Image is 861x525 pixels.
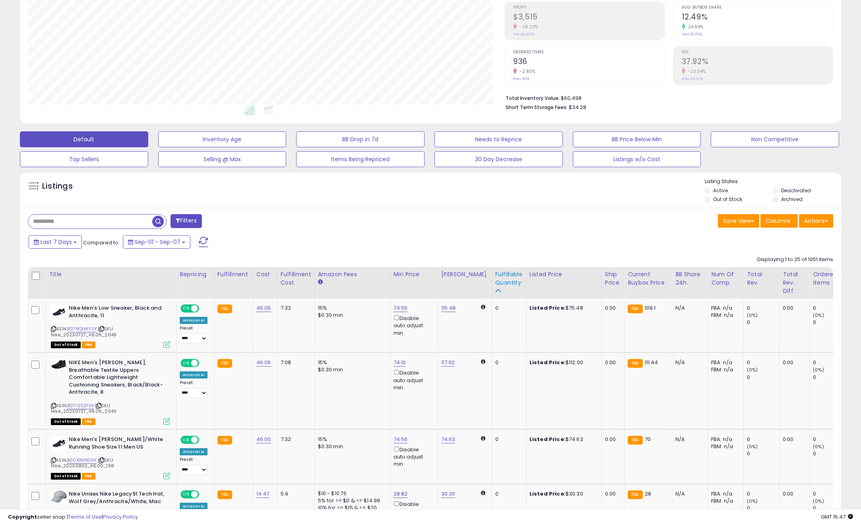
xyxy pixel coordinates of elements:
div: N/A [675,304,702,312]
div: Fulfillment Cost [281,270,311,287]
div: Ship Price [605,270,621,287]
div: 7.32 [281,436,308,443]
span: 111.44 [645,359,658,366]
b: Nike Men's Low Sneaker, Black and Anthracite, 11 [69,304,165,321]
a: 117.92 [441,359,455,367]
div: Amazon AI [180,317,207,324]
strong: Copyright [8,513,37,521]
div: FBA: n/a [711,304,737,312]
div: $0.30 min [318,366,384,373]
div: Ordered Items [813,270,842,287]
small: Prev: 963 [513,76,529,81]
span: Compared to: [83,239,120,246]
div: 0.00 [783,359,803,366]
span: OFF [198,491,211,498]
button: Sep-01 - Sep-07 [123,235,190,249]
h2: $3,515 [513,12,664,23]
div: Preset: [180,326,208,343]
b: Short Term Storage Fees: [506,104,568,111]
div: Disable auto adjust min [394,368,432,391]
span: ON [181,360,191,367]
button: Default [20,131,148,147]
button: BB Price Below Min [573,131,701,147]
button: Items Being Repriced [296,151,425,167]
div: Fulfillable Quantity [495,270,523,287]
small: FBA [217,436,232,445]
div: Amazon Fees [318,270,387,279]
div: Listed Price [529,270,598,279]
a: Terms of Use [68,513,102,521]
button: BB Drop in 7d [296,131,425,147]
div: 7.08 [281,359,308,366]
li: $60,498 [506,93,827,102]
div: 0.00 [783,490,803,498]
div: N/A [675,490,702,498]
div: FBA: n/a [711,490,737,498]
div: 7.32 [281,304,308,312]
span: All listings that are currently out of stock and unavailable for purchase on Amazon [51,473,81,480]
span: 70 [645,435,651,443]
span: | SKU: Nike_20230727_46.06_2048 [51,326,116,338]
button: Save View [718,214,759,228]
small: FBA [217,359,232,368]
span: OFF [198,305,211,312]
span: $34.28 [569,103,586,111]
h2: 12.49% [682,12,833,23]
div: BB Share 24h. [675,270,704,287]
div: 0 [813,359,845,366]
button: Listings w/o Cost [573,151,701,167]
div: 0.00 [783,304,803,312]
div: 0 [813,450,845,457]
div: $75.48 [529,304,595,312]
div: 0 [813,436,845,443]
div: 15% [318,304,384,312]
div: 0.00 [783,436,803,443]
button: Selling @ Max [158,151,287,167]
h2: 37.92% [682,57,833,68]
button: Filters [171,214,202,228]
div: Repricing [180,270,211,279]
a: 30.30 [441,490,456,498]
img: 41u2-l2oVOL._SL40_.jpg [51,490,67,503]
div: 0 [495,436,520,443]
small: Prev: $4,895 [513,32,534,37]
button: Inventory Age [158,131,287,147]
div: 0 [813,319,845,326]
div: $0.30 min [318,312,384,319]
div: Num of Comp. [711,270,740,287]
div: [PERSON_NAME] [441,270,489,279]
img: 41JKCtJHfFL._SL40_.jpg [51,359,67,369]
label: Deactivated [781,187,811,194]
button: 30 Day Decrease [434,151,563,167]
span: | SKU: Nike_20230727_46.06_2049 [51,402,116,414]
div: Displaying 1 to 25 of 1051 items [757,256,833,263]
div: $30.30 [529,490,595,498]
div: Total Rev. Diff. [783,270,806,295]
a: Privacy Policy [103,513,138,521]
h2: 936 [513,57,664,68]
button: Columns [760,214,798,228]
a: 74.63 [441,435,456,443]
small: (0%) [813,312,824,318]
span: FBA [82,418,95,425]
div: 0 [813,304,845,312]
div: 0 [747,490,779,498]
small: FBA [628,304,642,313]
div: 0 [495,304,520,312]
div: Current Buybox Price [628,270,669,287]
span: OFF [198,437,211,443]
span: 2025-09-16 15:47 GMT [821,513,853,521]
div: 0 [747,319,779,326]
div: 0 [747,304,779,312]
div: N/A [675,436,702,443]
a: 46.06 [256,304,271,312]
div: 5% for >= $0 & <= $14.99 [318,497,384,504]
div: 0 [813,490,845,498]
span: 28 [645,490,651,498]
b: Listed Price: [529,359,566,366]
label: Out of Stock [713,196,742,203]
div: FBM: n/a [711,312,737,319]
span: FBA [82,342,95,348]
a: 74.56 [394,435,408,443]
span: All listings that are currently out of stock and unavailable for purchase on Amazon [51,342,81,348]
